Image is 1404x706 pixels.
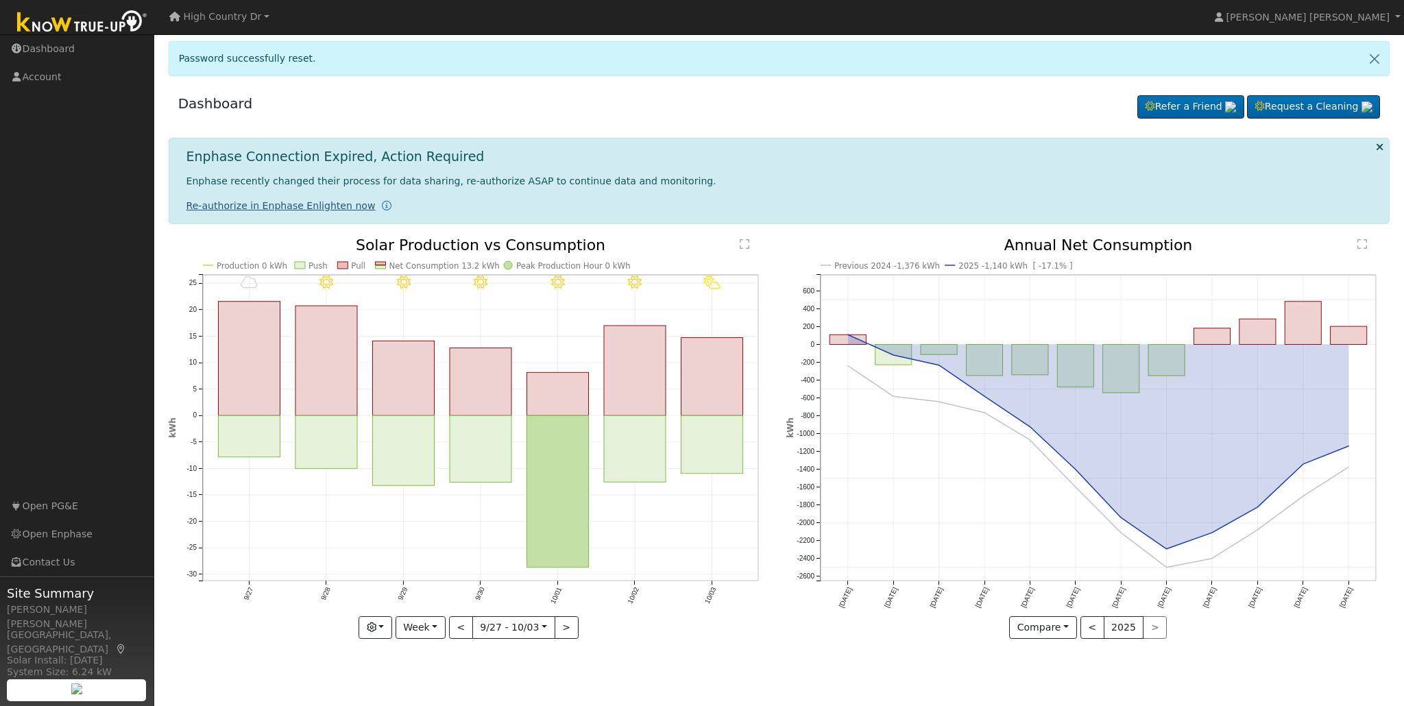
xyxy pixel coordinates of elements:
[797,448,814,455] text: -1200
[1118,515,1124,520] circle: onclick=""
[372,341,434,415] rect: onclick=""
[875,344,912,365] rect: onclick=""
[1164,564,1170,570] circle: onclick=""
[372,415,434,485] rect: onclick=""
[240,276,257,289] i: 9/27 - MostlyCloudy
[474,276,487,289] i: 9/30 - Clear
[1338,586,1354,609] text: [DATE]
[1148,344,1185,376] rect: onclick=""
[450,415,511,482] rect: onclick=""
[1012,344,1048,374] rect: onclick=""
[982,410,987,415] circle: onclick=""
[1331,326,1367,344] rect: onclick=""
[351,261,365,271] text: Pull
[936,399,942,404] circle: onclick=""
[1300,494,1306,499] circle: onclick=""
[845,363,851,368] circle: onclick=""
[921,344,957,354] rect: onclick=""
[186,570,197,578] text: -30
[396,616,446,640] button: Week
[786,417,795,438] text: kWh
[1357,239,1367,249] text: 
[797,519,814,526] text: -2000
[516,261,631,271] text: Peak Production Hour 0 kWh
[928,586,944,609] text: [DATE]
[1202,586,1218,609] text: [DATE]
[604,326,666,415] rect: onclick=""
[1300,461,1306,467] circle: onclick=""
[1009,616,1077,640] button: Compare
[186,491,197,498] text: -15
[1111,586,1126,609] text: [DATE]
[797,572,814,580] text: -2600
[7,653,147,668] div: Solar Install: [DATE]
[1225,101,1236,112] img: retrieve
[740,239,749,249] text: 
[356,236,605,254] text: Solar Production vs Consumption
[974,586,990,609] text: [DATE]
[1019,586,1035,609] text: [DATE]
[319,276,333,289] i: 9/28 - Clear
[891,393,896,399] circle: onclick=""
[703,585,718,605] text: 10/03
[189,279,197,287] text: 25
[1226,12,1390,23] span: [PERSON_NAME] [PERSON_NAME]
[801,411,814,419] text: -800
[1137,95,1244,119] a: Refer a Friend
[830,334,866,344] rect: onclick=""
[1073,466,1078,472] circle: onclick=""
[295,415,357,468] rect: onclick=""
[1346,464,1352,470] circle: onclick=""
[473,585,485,601] text: 9/30
[450,348,511,415] rect: onclick=""
[193,385,197,393] text: 5
[71,683,82,694] img: retrieve
[1361,101,1372,112] img: retrieve
[797,555,814,562] text: -2400
[526,415,588,568] rect: onclick=""
[838,586,854,609] text: [DATE]
[189,332,197,339] text: 15
[7,665,147,679] div: System Size: 6.24 kW
[626,585,640,605] text: 10/02
[186,149,485,165] h1: Enphase Connection Expired, Action Required
[186,464,197,472] text: -10
[186,200,376,211] a: Re-authorize in Enphase Enlighten now
[797,465,814,473] text: -1400
[242,585,254,601] text: 9/27
[1118,530,1124,535] circle: onclick=""
[551,276,565,289] i: 10/01 - Clear
[184,11,262,22] span: High Country Dr
[549,585,564,605] text: 10/01
[526,372,588,415] rect: onclick=""
[1255,527,1261,533] circle: onclick=""
[168,417,178,438] text: kWh
[319,585,331,601] text: 9/28
[186,175,716,186] span: Enphase recently changed their process for data sharing, re-authorize ASAP to continue data and m...
[396,585,409,601] text: 9/29
[834,261,940,271] text: Previous 2024 -1,376 kWh
[191,438,197,446] text: -5
[891,352,896,358] circle: onclick=""
[1360,42,1389,75] a: Close
[883,586,899,609] text: [DATE]
[1293,586,1309,609] text: [DATE]
[1028,424,1033,429] circle: onclick=""
[797,483,814,491] text: -1600
[803,287,814,294] text: 600
[189,358,197,366] text: 10
[801,376,814,383] text: -400
[797,501,814,509] text: -1800
[1104,616,1144,640] button: 2025
[1065,586,1081,609] text: [DATE]
[555,616,579,640] button: >
[218,415,280,457] rect: onclick=""
[1239,319,1276,344] rect: onclick=""
[810,340,814,348] text: 0
[218,301,280,415] rect: onclick=""
[396,276,410,289] i: 9/29 - Clear
[193,411,197,419] text: 0
[115,644,128,655] a: Map
[1157,586,1172,609] text: [DATE]
[803,322,814,330] text: 200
